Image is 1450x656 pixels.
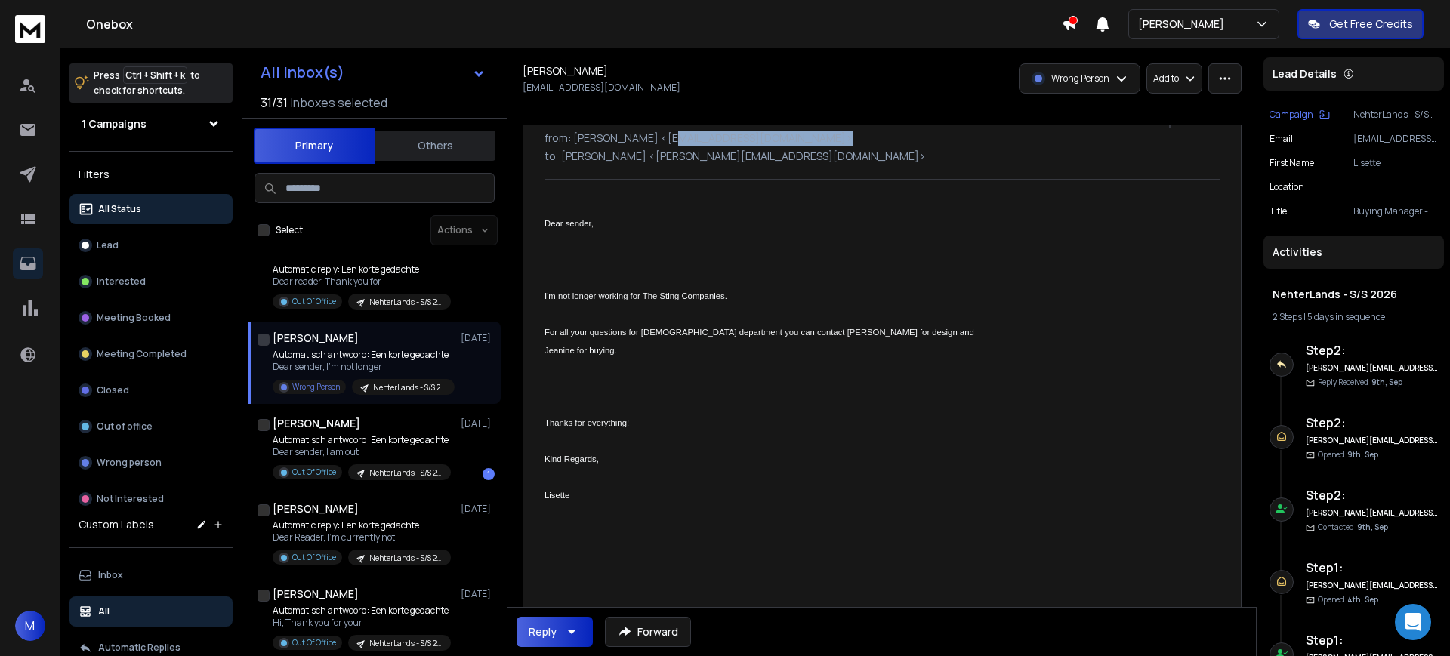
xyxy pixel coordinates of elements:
[69,596,233,627] button: All
[1273,66,1337,82] p: Lead Details
[1306,341,1438,359] h6: Step 2 :
[1306,631,1438,649] h6: Step 1 :
[545,454,599,464] span: Kind Regards,
[1270,205,1287,217] p: title
[69,560,233,590] button: Inbox
[1318,449,1378,460] p: Opened
[261,94,288,112] span: 31 / 31
[69,194,233,224] button: All Status
[1138,17,1230,32] p: [PERSON_NAME]
[461,503,495,515] p: [DATE]
[1273,311,1435,323] div: |
[1371,377,1402,387] span: 9th, Sep
[1306,435,1438,446] h6: [PERSON_NAME][EMAIL_ADDRESS][DOMAIN_NAME]
[82,116,147,131] h1: 1 Campaigns
[369,297,442,308] p: NehterLands - S/S 2026
[605,617,691,647] button: Forward
[69,411,233,442] button: Out of office
[69,484,233,514] button: Not Interested
[545,418,629,427] span: Thanks for everything!
[292,552,336,563] p: Out Of Office
[1353,133,1438,145] p: [EMAIL_ADDRESS][DOMAIN_NAME]
[1395,604,1431,640] div: Open Intercom Messenger
[69,109,233,139] button: 1 Campaigns
[523,63,608,79] h1: [PERSON_NAME]
[97,384,129,396] p: Closed
[98,203,141,215] p: All Status
[1353,205,1438,217] p: Buying Manager - The Sting Dames
[123,66,187,84] span: Ctrl + Shift + k
[273,501,359,516] h1: [PERSON_NAME]
[1273,310,1302,323] span: 2 Steps
[369,553,442,564] p: NehterLands - S/S 2026
[1353,157,1438,169] p: Lisette
[15,15,45,43] img: logo
[1318,594,1378,605] p: Opened
[1318,377,1402,388] p: Reply Received
[273,361,454,373] p: Dear sender, I'm not longer
[69,230,233,260] button: Lead
[545,328,976,355] span: For all your questions for [DEMOGRAPHIC_DATA] department you can contact [PERSON_NAME] for design...
[276,224,303,236] label: Select
[273,276,451,288] p: Dear reader, Thank you for
[373,382,446,393] p: NehterLands - S/S 2026
[1270,109,1313,121] p: Campaign
[517,617,593,647] button: Reply
[545,219,594,228] span: Dear sender,
[461,417,495,430] p: [DATE]
[273,531,451,544] p: Dear Reader, I'm currently not
[69,164,233,185] h3: Filters
[1306,507,1438,519] h6: [PERSON_NAME][EMAIL_ADDRESS][DOMAIN_NAME]
[291,94,387,112] h3: Inboxes selected
[1347,594,1378,605] span: 4th, Sep
[1297,9,1424,39] button: Get Free Credits
[1353,109,1438,121] p: NehterLands - S/S 2026
[273,617,451,629] p: Hi, Thank you for your
[273,434,451,446] p: Automatisch antwoord: Een korte gedachte
[1263,236,1444,269] div: Activities
[97,420,153,433] p: Out of office
[523,82,680,94] p: [EMAIL_ADDRESS][DOMAIN_NAME]
[529,624,557,639] div: Reply
[1051,72,1109,85] p: Wrong Person
[97,276,146,288] p: Interested
[1347,449,1378,460] span: 9th, Sep
[461,332,495,344] p: [DATE]
[97,239,119,251] p: Lead
[69,448,233,478] button: Wrong person
[1318,522,1388,533] p: Contacted
[254,128,375,164] button: Primary
[1329,17,1413,32] p: Get Free Credits
[1306,559,1438,577] h6: Step 1 :
[248,57,498,88] button: All Inbox(s)
[1270,109,1330,121] button: Campaign
[545,491,569,500] span: Lisette
[69,303,233,333] button: Meeting Booked
[461,588,495,600] p: [DATE]
[545,149,1220,164] p: to: [PERSON_NAME] <[PERSON_NAME][EMAIL_ADDRESS][DOMAIN_NAME]>
[94,68,200,98] p: Press to check for shortcuts.
[273,519,451,531] p: Automatic reply: Een korte gedachte
[292,637,336,648] p: Out Of Office
[98,569,123,581] p: Inbox
[1306,486,1438,504] h6: Step 2 :
[375,129,495,162] button: Others
[1273,287,1435,302] h1: NehterLands - S/S 2026
[1357,522,1388,532] span: 9th, Sep
[273,587,359,602] h1: [PERSON_NAME]
[1270,133,1293,145] p: Email
[1306,580,1438,591] h6: [PERSON_NAME][EMAIL_ADDRESS][DOMAIN_NAME]
[69,339,233,369] button: Meeting Completed
[69,375,233,405] button: Closed
[98,642,180,654] p: Automatic Replies
[292,467,336,478] p: Out Of Office
[273,349,454,361] p: Automatisch antwoord: Een korte gedachte
[273,331,359,346] h1: [PERSON_NAME]
[1270,181,1304,193] p: location
[15,611,45,641] button: M
[98,605,110,618] p: All
[369,638,442,649] p: NehterLands - S/S 2026
[545,291,727,300] span: I'm not longer working for The Sting Companies.
[86,15,1062,33] h1: Onebox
